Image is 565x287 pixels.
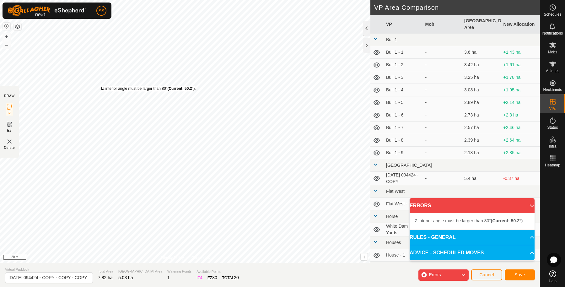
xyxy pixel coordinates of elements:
[425,137,460,143] div: -
[501,134,540,147] td: +2.64 ha
[363,254,365,259] span: i
[462,109,501,122] td: 2.73 ha
[384,109,423,122] td: Bull 1 - 6
[3,41,10,49] button: –
[386,37,397,42] span: Bull 1
[384,59,423,71] td: Bull 1 - 2
[501,96,540,109] td: +2.14 ha
[425,49,460,56] div: -
[384,96,423,109] td: Bull 1 - 5
[462,15,501,34] th: [GEOGRAPHIC_DATA] Area
[196,269,239,274] span: Available Points
[386,163,432,168] span: [GEOGRAPHIC_DATA]
[222,274,239,281] div: TOTAL
[423,15,462,34] th: Mob
[491,218,523,223] b: (Current: 50.2°)
[410,213,535,230] p-accordion-content: ERRORS
[462,46,501,59] td: 3.6 ha
[425,62,460,68] div: -
[425,112,460,118] div: -
[501,71,540,84] td: +1.78 ha
[462,84,501,96] td: 3.08 ha
[196,274,202,281] div: IZ
[548,50,557,54] span: Mobs
[543,88,562,92] span: Neckbands
[98,269,113,274] span: Total Area
[167,269,191,274] span: Watering Points
[361,253,368,260] button: i
[425,149,460,156] div: -
[425,124,460,131] div: -
[425,175,460,182] div: -
[374,4,540,11] h2: VP Area Comparison
[546,69,559,73] span: Animals
[384,15,423,34] th: VP
[462,122,501,134] td: 2.57 ha
[542,31,563,35] span: Notifications
[425,74,460,81] div: -
[98,275,113,280] span: 7.82 ha
[425,99,460,106] div: -
[462,147,501,159] td: 2.18 ha
[501,147,540,159] td: +2.85 ha
[167,275,170,280] span: 1
[384,134,423,147] td: Bull 1 - 8
[410,198,535,213] p-accordion-header: ERRORS
[7,128,12,133] span: EZ
[4,94,15,98] div: DRAW
[549,279,557,283] span: Help
[8,111,11,116] span: IZ
[471,269,502,280] button: Cancel
[386,189,405,194] span: Flat West
[501,46,540,59] td: +1.43 ha
[514,272,525,277] span: Save
[462,172,501,185] td: 5.4 ha
[384,46,423,59] td: Bull 1 - 1
[501,172,540,185] td: -0.37 ha
[200,275,202,280] span: 4
[410,245,535,260] p-accordion-header: ADVICE - SCHEDULED MOVES
[6,138,13,145] img: VP
[160,255,184,261] a: Privacy Policy
[101,86,196,91] div: IZ interior angle must be larger than 80° .
[3,23,10,30] button: Reset Map
[384,249,423,262] td: House - 1
[462,71,501,84] td: 3.25 ha
[118,269,162,274] span: [GEOGRAPHIC_DATA] Area
[4,145,15,150] span: Delete
[384,172,423,185] td: [DATE] 094424 - COPY
[386,214,398,219] span: Horse
[501,15,540,34] th: New Allocation
[549,107,556,111] span: VPs
[462,96,501,109] td: 2.89 ha
[505,269,535,280] button: Save
[413,218,524,223] span: IZ interior angle must be larger than 80° .
[212,275,217,280] span: 30
[8,5,86,16] img: Gallagher Logo
[207,274,217,281] div: EZ
[410,230,535,245] p-accordion-header: RULES - GENERAL
[384,84,423,96] td: Bull 1 - 4
[384,147,423,159] td: Bull 1 - 9
[479,272,494,277] span: Cancel
[540,268,565,285] a: Help
[544,13,561,16] span: Schedules
[384,223,423,236] td: White Dam - Yards
[547,126,558,129] span: Status
[410,234,456,241] span: RULES - GENERAL
[118,275,133,280] span: 5.03 ha
[384,71,423,84] td: Bull 1 - 3
[234,275,239,280] span: 20
[501,109,540,122] td: +2.3 ha
[386,240,401,245] span: Houses
[462,59,501,71] td: 3.42 ha
[3,33,10,41] button: +
[5,267,93,272] span: Virtual Paddock
[410,249,484,257] span: ADVICE - SCHEDULED MOVES
[545,163,560,167] span: Heatmap
[14,23,21,30] button: Map Layers
[425,87,460,93] div: -
[429,272,441,277] span: Errors
[191,255,210,261] a: Contact Us
[501,122,540,134] td: +2.46 ha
